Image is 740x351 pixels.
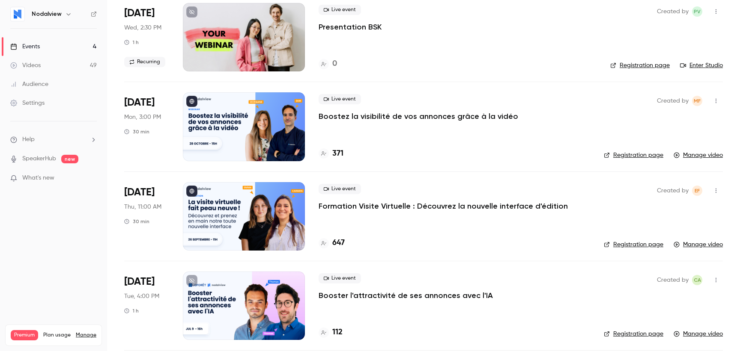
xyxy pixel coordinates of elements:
[332,327,343,338] h4: 112
[87,174,97,182] iframe: Noticeable Trigger
[124,113,161,121] span: Mon, 3:00 PM
[124,292,159,301] span: Tue, 4:00 PM
[657,186,689,196] span: Created by
[10,61,41,70] div: Videos
[604,330,663,338] a: Registration page
[319,148,343,159] a: 371
[695,186,700,196] span: EF
[657,6,689,17] span: Created by
[124,275,155,289] span: [DATE]
[124,24,161,32] span: Wed, 2:30 PM
[332,237,345,249] h4: 647
[10,42,40,51] div: Events
[319,201,568,211] a: Formation Visite Virtuelle : Découvrez la nouvelle interface d'édition
[124,271,169,340] div: Jul 9 Tue, 4:00 PM (Europe/Brussels)
[604,240,663,249] a: Registration page
[319,184,361,194] span: Live event
[319,94,361,104] span: Live event
[319,111,518,121] a: Boostez la visibilité de vos annonces grâce à la vidéo
[604,151,663,159] a: Registration page
[692,186,702,196] span: Emma Faubert
[32,10,62,18] h6: Nodalview
[692,96,702,106] span: Manon Forestier
[124,218,149,225] div: 30 min
[124,307,139,314] div: 1 h
[43,332,71,339] span: Plan usage
[76,332,96,339] a: Manage
[332,148,343,159] h4: 371
[694,275,701,285] span: CA
[319,58,337,70] a: 0
[319,237,345,249] a: 647
[694,6,701,17] span: PV
[674,330,723,338] a: Manage video
[694,96,701,106] span: MF
[61,155,78,163] span: new
[11,7,24,21] img: Nodalview
[124,57,165,67] span: Recurring
[22,154,56,163] a: SpeakerHub
[124,203,161,211] span: Thu, 11:00 AM
[124,92,169,161] div: Oct 28 Mon, 3:00 PM (Europe/Brussels)
[657,96,689,106] span: Created by
[674,240,723,249] a: Manage video
[319,327,343,338] a: 112
[319,290,493,301] a: Booster l'attractivité de ses annonces avec l'IA
[692,6,702,17] span: Paul Vérine
[692,275,702,285] span: Catalina Assennato
[674,151,723,159] a: Manage video
[124,6,155,20] span: [DATE]
[124,186,155,199] span: [DATE]
[11,330,38,340] span: Premium
[124,96,155,109] span: [DATE]
[10,99,45,107] div: Settings
[124,182,169,251] div: Sep 26 Thu, 11:00 AM (Europe/Brussels)
[10,135,97,144] li: help-dropdown-opener
[332,58,337,70] h4: 0
[319,273,361,283] span: Live event
[657,275,689,285] span: Created by
[10,80,48,88] div: Audience
[124,128,149,135] div: 30 min
[22,174,54,183] span: What's new
[610,61,670,70] a: Registration page
[319,5,361,15] span: Live event
[124,3,169,71] div: Nov 27 Wed, 2:30 PM (Europe/Paris)
[319,22,382,32] a: Presentation BSK
[680,61,723,70] a: Enter Studio
[22,135,35,144] span: Help
[124,39,139,46] div: 1 h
